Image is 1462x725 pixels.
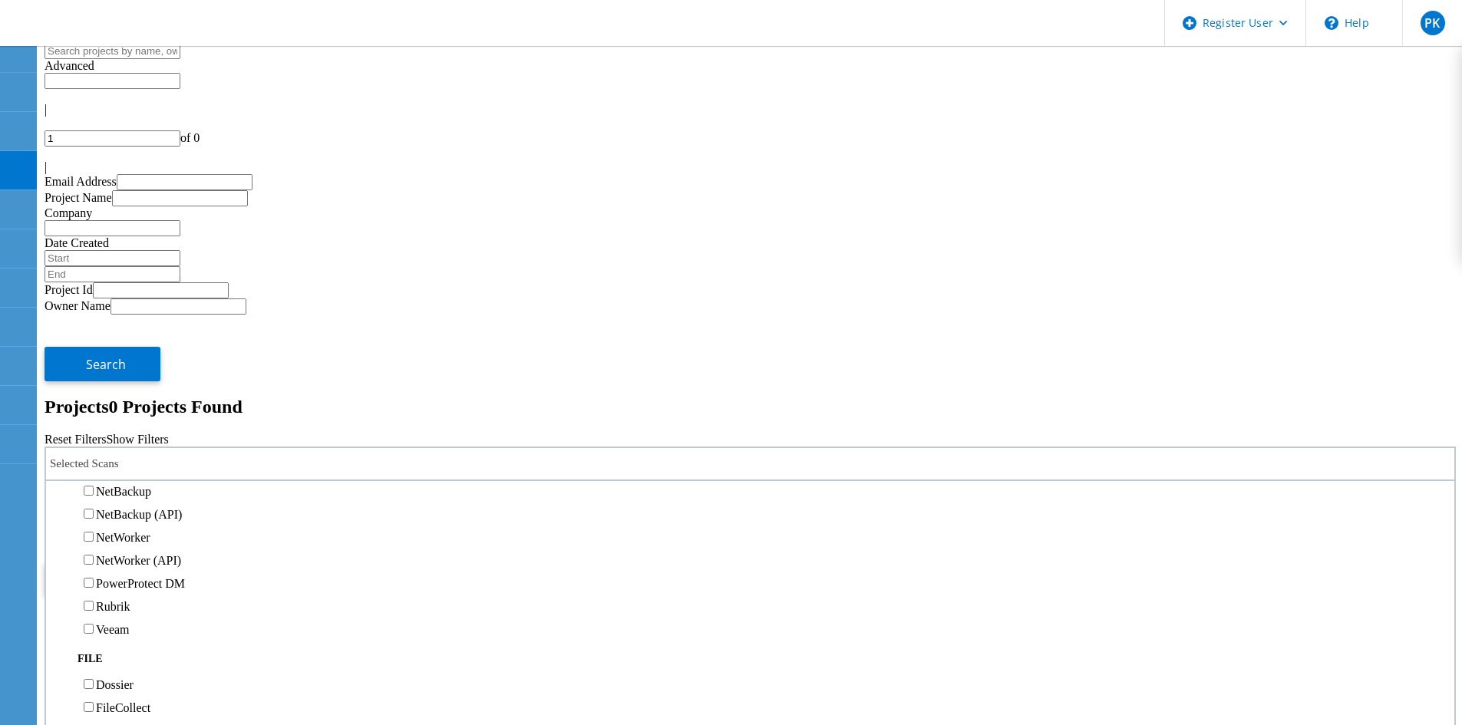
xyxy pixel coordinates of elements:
[106,433,168,446] a: Show Filters
[15,30,180,43] a: Live Optics Dashboard
[45,191,112,204] label: Project Name
[86,356,126,373] span: Search
[96,531,150,544] label: NetWorker
[45,283,93,296] label: Project Id
[45,43,180,59] input: Search projects by name, owner, ID, company, etc
[45,433,106,446] a: Reset Filters
[96,701,150,714] label: FileCollect
[45,175,117,188] label: Email Address
[96,485,151,498] label: NetBackup
[96,554,181,567] label: NetWorker (API)
[96,678,134,691] label: Dossier
[180,131,200,144] span: of 0
[45,236,109,249] label: Date Created
[45,103,1456,117] div: |
[45,299,111,312] label: Owner Name
[45,206,92,219] label: Company
[45,250,180,266] input: Start
[1325,16,1338,30] svg: \n
[96,508,182,521] label: NetBackup (API)
[45,447,1456,481] div: Selected Scans
[96,600,130,613] label: Rubrik
[45,397,109,417] b: Projects
[45,59,94,72] span: Advanced
[1424,17,1440,29] span: PK
[96,577,185,590] label: PowerProtect DM
[45,160,1456,174] div: |
[54,652,1447,667] div: File
[96,623,130,636] label: Veeam
[45,347,160,381] button: Search
[109,397,243,417] span: 0 Projects Found
[45,266,180,282] input: End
